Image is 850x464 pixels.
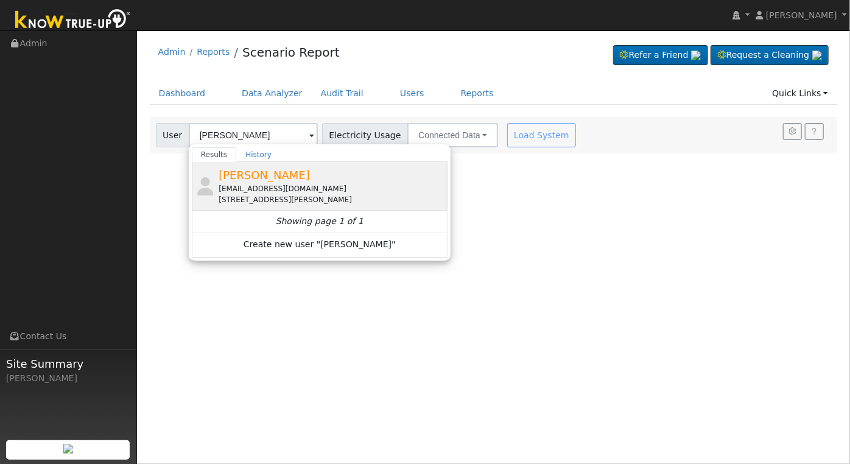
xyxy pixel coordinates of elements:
[312,82,373,105] a: Audit Trail
[192,147,237,162] a: Results
[219,169,310,181] span: [PERSON_NAME]
[812,51,822,60] img: retrieve
[189,123,318,147] input: Select a User
[276,215,364,228] i: Showing page 1 of 1
[9,7,137,34] img: Know True-Up
[711,45,829,66] a: Request a Cleaning
[322,123,408,147] span: Electricity Usage
[452,82,503,105] a: Reports
[63,444,73,454] img: retrieve
[691,51,701,60] img: retrieve
[242,45,340,60] a: Scenario Report
[219,183,444,194] div: [EMAIL_ADDRESS][DOMAIN_NAME]
[244,238,396,252] span: Create new user "[PERSON_NAME]"
[6,372,130,385] div: [PERSON_NAME]
[783,123,802,140] button: Settings
[6,356,130,372] span: Site Summary
[219,194,444,205] div: [STREET_ADDRESS][PERSON_NAME]
[233,82,312,105] a: Data Analyzer
[805,123,824,140] a: Help Link
[391,82,434,105] a: Users
[156,123,189,147] span: User
[150,82,215,105] a: Dashboard
[763,82,837,105] a: Quick Links
[407,123,498,147] button: Connected Data
[158,47,186,57] a: Admin
[613,45,708,66] a: Refer a Friend
[766,10,837,20] span: [PERSON_NAME]
[197,47,230,57] a: Reports
[236,147,281,162] a: History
